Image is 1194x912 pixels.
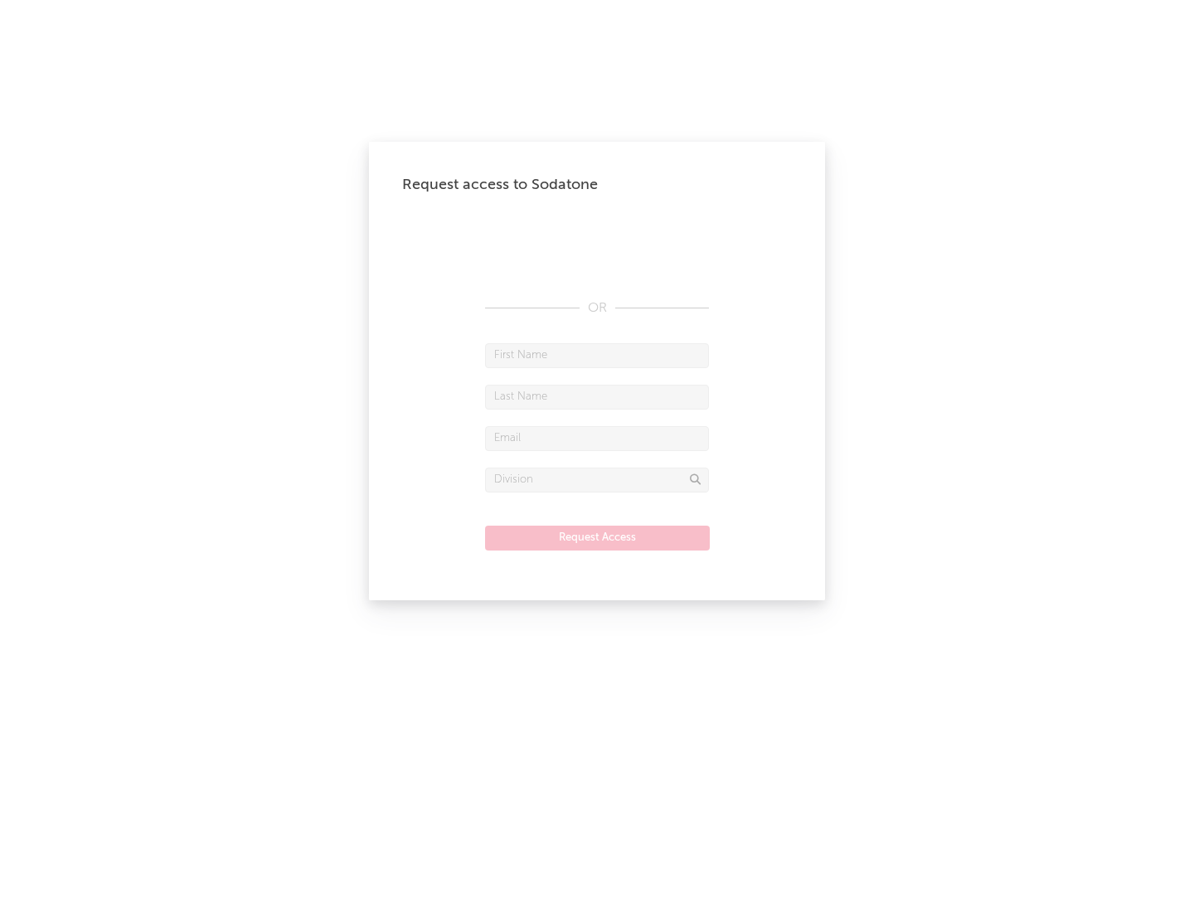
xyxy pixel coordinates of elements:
div: Request access to Sodatone [402,175,792,195]
input: Email [485,426,709,451]
div: OR [485,298,709,318]
button: Request Access [485,526,710,551]
input: Division [485,468,709,492]
input: First Name [485,343,709,368]
input: Last Name [485,385,709,410]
